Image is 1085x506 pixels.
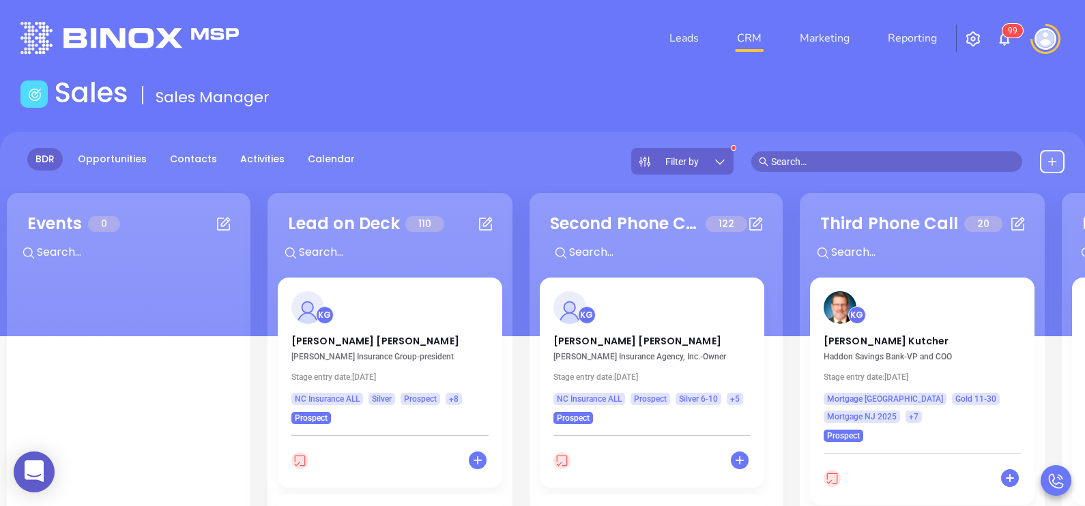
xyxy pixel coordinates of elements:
div: Third Phone Call [820,211,959,236]
a: Activities [232,148,293,170]
span: +5 [730,391,740,406]
input: Search… [771,154,1015,169]
span: Prospect [634,391,667,406]
span: search [759,157,768,166]
p: Haddon Savings Bank - VP and COO [824,352,1028,361]
div: Second Phone Call [550,211,700,236]
p: [PERSON_NAME] [PERSON_NAME] [553,334,751,341]
div: Lead on Deck110 [278,203,502,278]
span: Sales Manager [156,87,270,108]
span: 0 [88,216,120,232]
a: profileKarina Genovez[PERSON_NAME] Kutcher Haddon Savings Bank-VP and COOStage entry date:[DATE]M... [810,278,1035,442]
h1: Sales [55,76,128,109]
span: NC Insurance ALL [557,391,622,406]
input: Search... [830,243,1035,261]
input: Search... [35,243,240,261]
span: 9 [1013,26,1017,35]
img: logo [20,22,239,54]
a: Marketing [794,25,855,52]
div: profileKarina Genovez[PERSON_NAME] [PERSON_NAME] [PERSON_NAME] Insurance Agency, Inc.-OwnerStage ... [540,278,772,494]
span: Gold 11-30 [955,391,996,406]
span: Mortgage [GEOGRAPHIC_DATA] [827,391,943,406]
span: Filter by [665,157,699,166]
a: profileKarina Genovez[PERSON_NAME] [PERSON_NAME] [PERSON_NAME] Insurance Group-presidentStage ent... [278,278,502,424]
div: profileKarina Genovez[PERSON_NAME] [PERSON_NAME] [PERSON_NAME] Insurance Group-presidentStage ent... [278,278,502,494]
div: Lead on Deck [288,211,400,236]
div: Karina Genovez [316,306,334,324]
span: Prospect [404,391,437,406]
img: iconNotification [996,31,1013,47]
div: Events0 [17,203,240,278]
a: CRM [732,25,767,52]
img: iconSetting [965,31,981,47]
span: +8 [449,391,459,406]
input: Search... [298,243,502,261]
div: Third Phone Call20 [810,203,1035,278]
div: Karina Genovez [578,306,596,324]
img: profile [553,291,586,324]
p: Thu 5/23/2024 [553,372,758,382]
span: Prospect [557,411,590,426]
span: Mortgage NJ 2025 [827,409,897,424]
a: Contacts [162,148,225,170]
span: 110 [405,216,444,232]
span: 122 [706,216,747,232]
span: Silver [372,391,392,406]
span: Prospect [827,428,860,443]
a: Opportunities [70,148,155,170]
a: Leads [664,25,704,52]
p: Mears Insurance Group - president [291,352,496,361]
p: [PERSON_NAME] Kutcher [824,334,1021,341]
p: Thu 5/23/2024 [291,372,496,382]
span: +7 [909,409,918,424]
img: profile [824,291,856,324]
a: profileKarina Genovez[PERSON_NAME] [PERSON_NAME] [PERSON_NAME] Insurance Agency, Inc.-OwnerStage ... [540,278,764,424]
span: NC Insurance ALL [295,391,360,406]
sup: 99 [1002,24,1023,38]
span: 9 [1008,26,1013,35]
img: user [1035,28,1056,50]
input: Search... [568,243,772,261]
div: Events [27,211,83,236]
span: Prospect [295,411,328,426]
p: [PERSON_NAME] [PERSON_NAME] [291,334,489,341]
p: Fri 3/15/2024 [824,372,1028,382]
span: Silver 6-10 [679,391,718,406]
div: Second Phone Call122 [540,203,772,278]
a: Calendar [300,148,363,170]
p: Chapman Insurance Agency, Inc. - Owner [553,352,758,361]
a: BDR [27,148,63,170]
div: Karina Genovez [848,306,866,324]
span: 20 [964,216,1002,232]
img: profile [291,291,324,324]
a: Reporting [882,25,942,52]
